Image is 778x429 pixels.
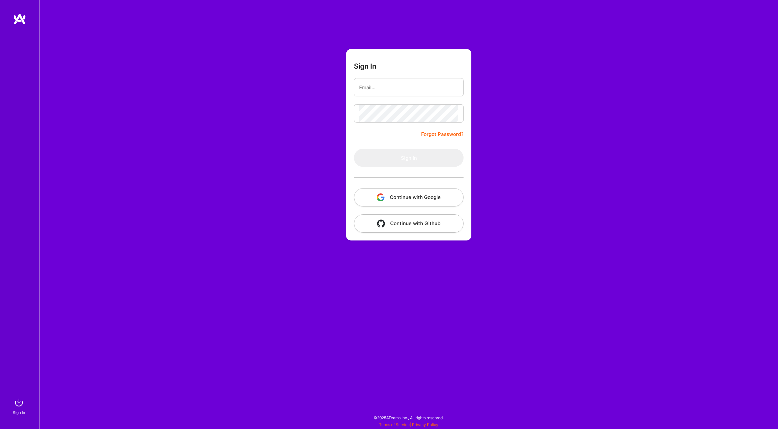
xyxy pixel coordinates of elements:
[354,149,464,167] button: Sign In
[377,220,385,227] img: icon
[12,396,25,409] img: sign in
[13,13,26,25] img: logo
[14,396,25,416] a: sign inSign In
[379,422,438,427] span: |
[379,422,410,427] a: Terms of Service
[421,130,464,138] a: Forgot Password?
[354,62,376,70] h3: Sign In
[359,79,458,96] input: Email...
[412,422,438,427] a: Privacy Policy
[354,214,464,233] button: Continue with Github
[13,409,25,416] div: Sign In
[354,188,464,206] button: Continue with Google
[377,193,385,201] img: icon
[39,409,778,426] div: © 2025 ATeams Inc., All rights reserved.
